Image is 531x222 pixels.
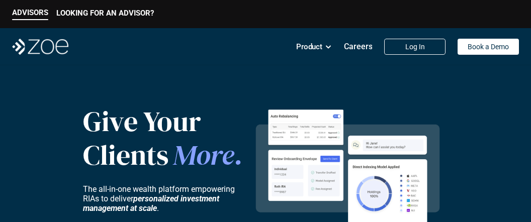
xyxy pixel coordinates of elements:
[344,42,373,51] p: Careers
[296,39,322,54] p: Product
[405,43,425,51] p: Log In
[56,9,154,18] p: LOOKING FOR AN ADVISOR?
[234,136,243,175] span: .
[83,184,247,213] p: The all-in-one wealth platform empowering RIAs to deliver .
[83,136,168,175] span: Clients
[458,39,519,55] a: Book a Demo
[83,104,247,138] p: Give Your
[83,194,221,213] strong: personalized investment management at scale
[173,136,234,175] span: More
[12,8,48,17] p: ADVISORS
[384,39,446,55] a: Log In
[468,43,509,51] p: Book a Demo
